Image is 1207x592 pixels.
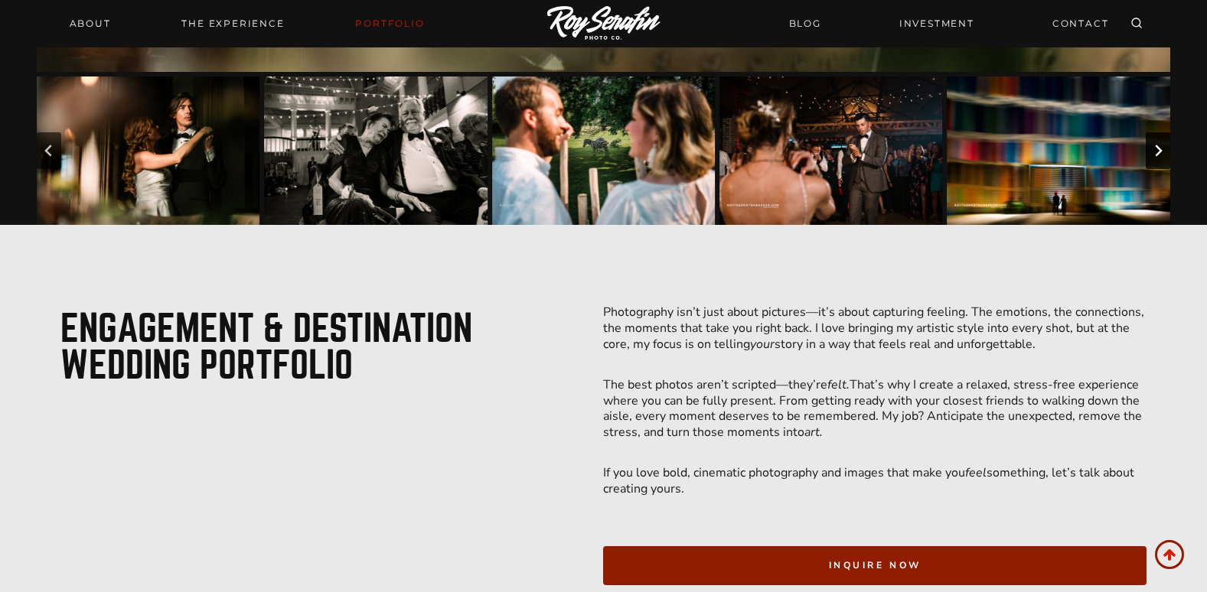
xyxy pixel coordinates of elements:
p: Photography isn’t just about pictures—it’s about capturing feeling. The emotions, the connections... [603,304,1147,352]
span: Inquire now [829,558,922,573]
li: Go to slide 4 [719,76,942,225]
a: Inquire now [603,546,1147,585]
button: Next slide [1146,132,1170,169]
a: THE EXPERIENCE [172,13,293,34]
em: feel [965,464,987,481]
em: your [750,336,775,353]
h1: Engagement & Destination Wedding Portfolio [60,304,504,384]
em: felt. [827,376,850,393]
p: The best photos aren’t scripted—they’re That’s why I create a relaxed, stress-free experience whe... [603,377,1147,441]
a: BLOG [780,10,830,37]
img: Wedding Portfolio 30 [264,76,487,225]
img: Wedding Portfolio 31 [492,76,715,225]
a: Portfolio [346,13,433,34]
img: Wedding Portfolio 29 [37,76,259,225]
img: Wedding Portfolio 32 [719,76,942,225]
nav: Secondary Navigation [780,10,1118,37]
a: Scroll to top [1155,540,1184,569]
button: View Search Form [1126,13,1147,34]
a: INVESTMENT [890,10,984,37]
img: Wedding Portfolio 33 [948,76,1170,225]
nav: Primary Navigation [60,13,434,34]
img: Logo of Roy Serafin Photo Co., featuring stylized text in white on a light background, representi... [547,6,661,42]
button: Go to last slide [37,132,61,169]
li: Go to slide 1 [37,76,259,225]
em: art. [804,424,823,441]
li: Go to slide 3 [492,76,715,225]
li: Go to slide 2 [264,76,487,225]
a: CONTACT [1043,10,1118,37]
li: Go to slide 5 [948,76,1170,225]
a: About [60,13,120,34]
p: If you love bold, cinematic photography and images that make you something, let’s talk about crea... [603,465,1147,497]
